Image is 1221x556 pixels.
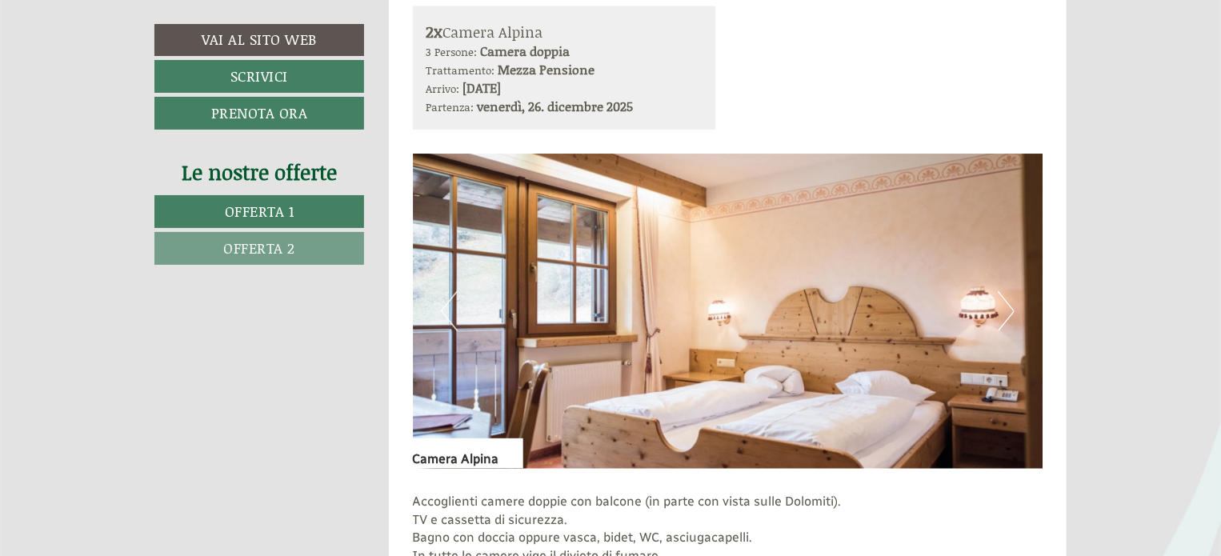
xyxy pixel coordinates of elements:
b: 2x [426,20,443,42]
button: Next [998,291,1015,331]
b: venerdì, 26. dicembre 2025 [478,97,634,115]
a: Scrivici [154,60,364,93]
small: Partenza: [426,98,474,115]
div: Camera Alpina [426,20,703,43]
div: Camera Alpina [413,438,523,469]
span: Offerta 2 [223,238,295,258]
small: 3 Persone: [426,43,478,60]
b: Mezza Pensione [498,60,595,78]
img: image [413,154,1043,469]
span: Offerta 1 [225,201,294,222]
a: Prenota ora [154,97,364,130]
button: Previous [441,291,458,331]
small: Arrivo: [426,80,460,97]
div: Le nostre offerte [154,158,364,187]
small: Trattamento: [426,62,495,78]
a: Vai al sito web [154,24,364,56]
b: Camera doppia [481,42,570,60]
b: [DATE] [463,78,502,97]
